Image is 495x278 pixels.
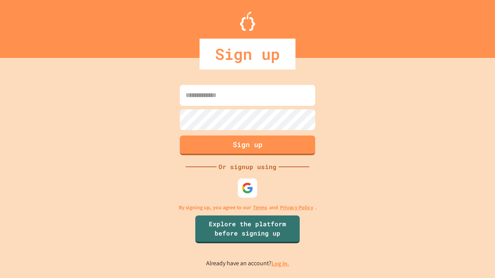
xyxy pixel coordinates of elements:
[242,182,253,194] img: google-icon.svg
[271,259,289,268] a: Log in.
[180,136,315,155] button: Sign up
[179,203,317,212] p: By signing up, you agree to our and .
[253,203,267,212] a: Terms
[240,12,255,31] img: Logo.svg
[195,215,300,243] a: Explore the platform before signing up
[200,39,295,69] div: Sign up
[217,162,278,171] div: Or signup using
[280,203,313,212] a: Privacy Policy
[206,259,289,268] p: Already have an account?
